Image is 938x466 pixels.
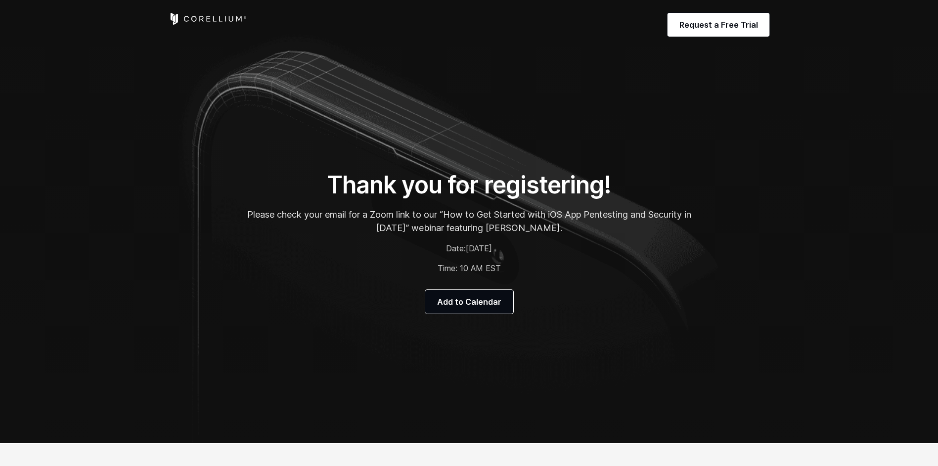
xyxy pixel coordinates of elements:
[668,13,770,37] a: Request a Free Trial
[425,290,513,314] a: Add to Calendar
[437,296,501,308] span: Add to Calendar
[247,242,692,254] p: Date:
[247,262,692,274] p: Time: 10 AM EST
[247,170,692,200] h1: Thank you for registering!
[679,19,758,31] span: Request a Free Trial
[466,243,492,253] span: [DATE]
[169,13,247,25] a: Corellium Home
[247,208,692,234] p: Please check your email for a Zoom link to our “How to Get Started with iOS App Pentesting and Se...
